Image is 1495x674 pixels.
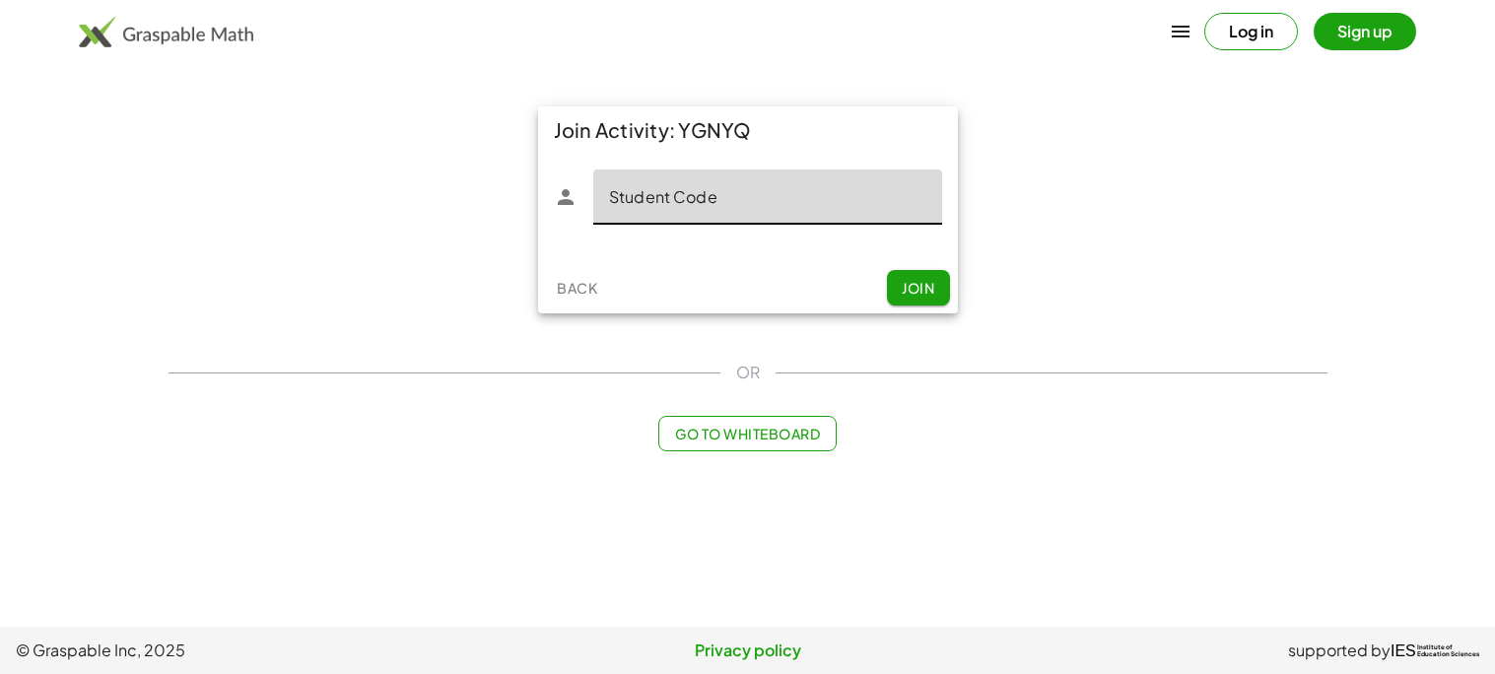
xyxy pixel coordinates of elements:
span: supported by [1288,639,1391,662]
div: Join Activity: YGNYQ [538,106,958,154]
span: IES [1391,641,1416,660]
span: Institute of Education Sciences [1417,644,1479,658]
a: IESInstitute ofEducation Sciences [1391,639,1479,662]
span: © Graspable Inc, 2025 [16,639,504,662]
button: Join [887,270,950,305]
span: OR [736,361,760,384]
button: Go to Whiteboard [658,416,837,451]
button: Sign up [1314,13,1416,50]
span: Back [557,279,597,297]
button: Log in [1204,13,1298,50]
button: Back [546,270,609,305]
span: Join [902,279,934,297]
a: Privacy policy [504,639,991,662]
span: Go to Whiteboard [675,425,820,442]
